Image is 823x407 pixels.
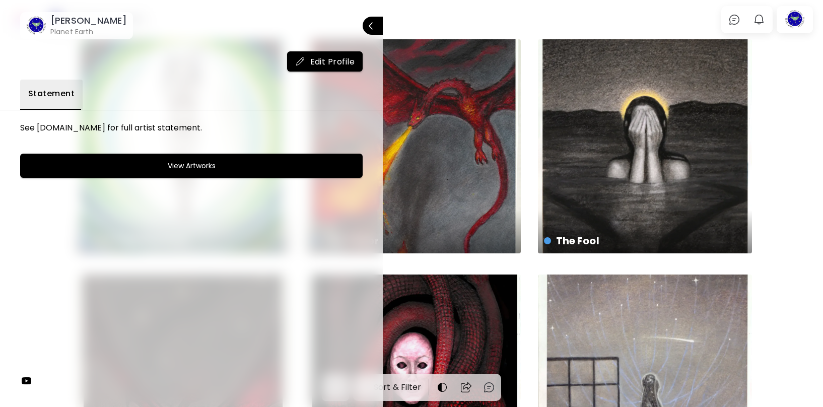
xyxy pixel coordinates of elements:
button: mailEdit Profile [287,51,363,72]
img: youtube [20,375,32,387]
h6: See [DOMAIN_NAME] for full artist statement. [20,122,363,133]
span: Statement [28,88,75,100]
button: View Artworks [20,154,363,178]
h6: [PERSON_NAME] [50,15,127,27]
h6: Planet Earth [50,27,127,37]
h6: View Artworks [168,160,216,172]
img: mail [295,56,305,66]
span: Edit Profile [295,56,355,67]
